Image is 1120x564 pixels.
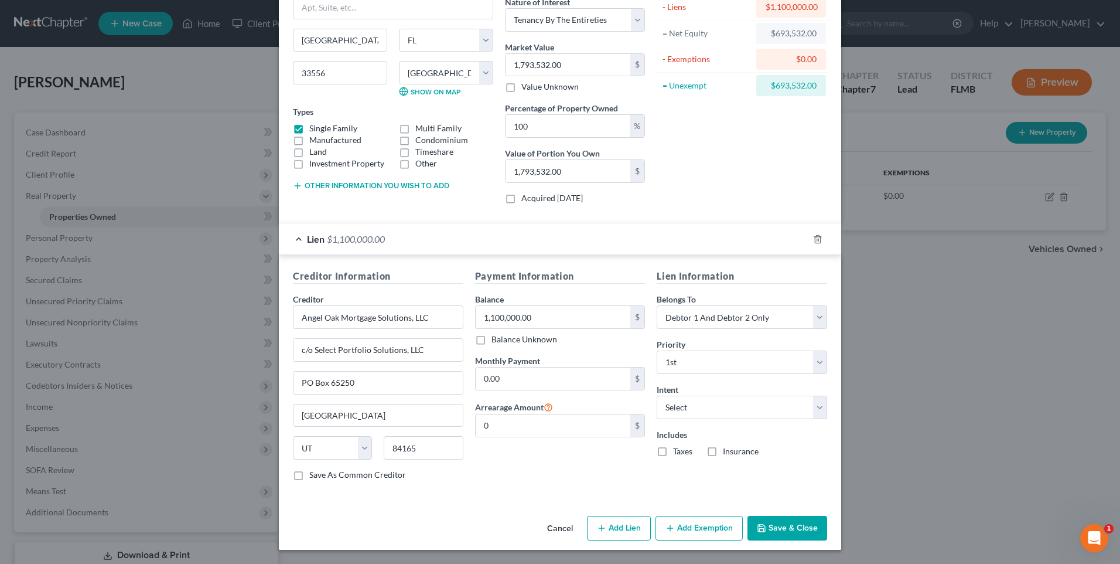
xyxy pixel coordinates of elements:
input: Enter city... [293,405,463,427]
label: Insurance [723,446,759,457]
div: % [630,115,644,137]
label: Acquired [DATE] [521,192,583,204]
label: Includes [657,429,827,441]
input: Enter address... [293,339,463,361]
label: Single Family [309,123,357,134]
label: Types [293,106,313,118]
div: = Unexempt [663,80,751,91]
div: $1,100,000.00 [766,1,817,13]
label: Intent [657,383,678,396]
label: Manufactured [309,134,361,146]
input: 0.00 [506,160,630,182]
input: 0.00 [506,115,630,137]
label: Other [415,158,437,169]
label: Taxes [673,446,692,457]
span: Belongs To [657,294,696,304]
button: Cancel [538,517,582,541]
button: Other information you wish to add [293,181,449,191]
label: Market Value [505,41,554,53]
label: Save As Common Creditor [309,469,406,481]
div: $693,532.00 [766,80,817,91]
iframe: Intercom live chat [1080,524,1108,552]
div: $ [630,306,644,328]
input: 0.00 [476,414,631,437]
label: Land [309,146,327,158]
label: Arrearage Amount [475,400,553,414]
label: Multi Family [415,123,462,134]
input: 0.00 [506,54,630,76]
div: $0.00 [766,53,817,65]
label: Investment Property [309,158,384,169]
span: Creditor [293,294,324,304]
button: Add Exemption [655,516,743,541]
label: Balance [475,293,504,305]
h5: Creditor Information [293,269,463,284]
input: 0.00 [476,368,631,390]
div: - Liens [663,1,751,13]
input: Apt, Suite, etc... [293,372,463,394]
label: Percentage of Property Owned [505,102,618,114]
div: $ [630,160,644,182]
div: = Net Equity [663,28,751,39]
h5: Payment Information [475,269,646,284]
button: Add Lien [587,516,651,541]
input: Search creditor by name... [293,305,463,329]
input: 0.00 [476,306,631,328]
label: Condominium [415,134,468,146]
div: $ [630,54,644,76]
span: $1,100,000.00 [327,233,385,244]
span: 1 [1104,524,1114,534]
div: - Exemptions [663,53,751,65]
label: Balance Unknown [491,334,557,345]
h5: Lien Information [657,269,827,284]
label: Timeshare [415,146,453,158]
div: $ [630,414,644,437]
span: Lien [307,233,325,244]
input: Enter zip... [384,436,463,460]
span: Priority [657,339,685,349]
input: Enter zip... [293,61,387,84]
label: Monthly Payment [475,355,540,367]
button: Save & Close [747,516,827,541]
div: $693,532.00 [766,28,817,39]
label: Value of Portion You Own [505,147,600,159]
div: $ [630,368,644,390]
a: Show on Map [399,87,460,96]
input: Enter city... [293,29,387,52]
label: Value Unknown [521,81,579,93]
